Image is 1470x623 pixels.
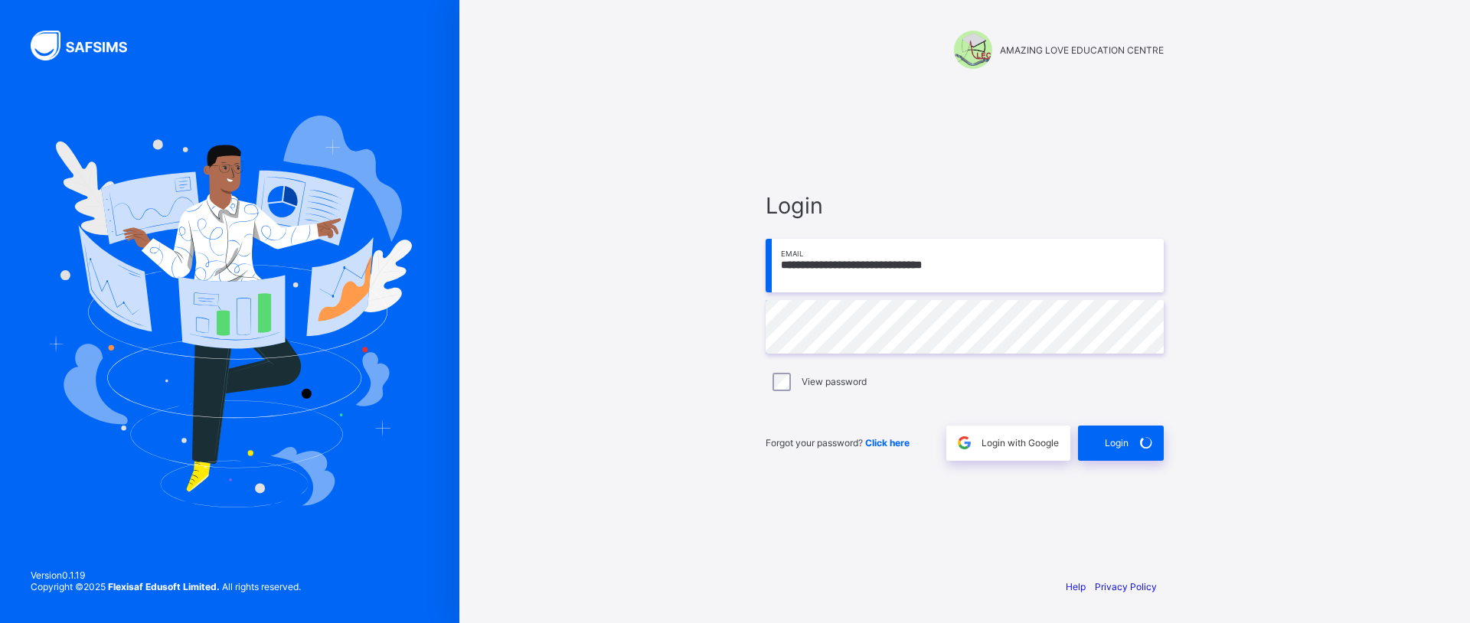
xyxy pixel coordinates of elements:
[1000,44,1164,56] span: AMAZING LOVE EDUCATION CENTRE
[865,437,910,448] a: Click here
[766,437,910,448] span: Forgot your password?
[766,192,1164,219] span: Login
[802,376,867,387] label: View password
[31,31,145,60] img: SAFSIMS Logo
[1105,437,1129,448] span: Login
[108,581,220,592] strong: Flexisaf Edusoft Limited.
[1066,581,1086,592] a: Help
[47,116,412,507] img: Hero Image
[1095,581,1157,592] a: Privacy Policy
[955,434,973,452] img: google.396cfc9801f0270233282035f929180a.svg
[982,437,1059,448] span: Login with Google
[31,581,301,592] span: Copyright © 2025 All rights reserved.
[31,569,301,581] span: Version 0.1.19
